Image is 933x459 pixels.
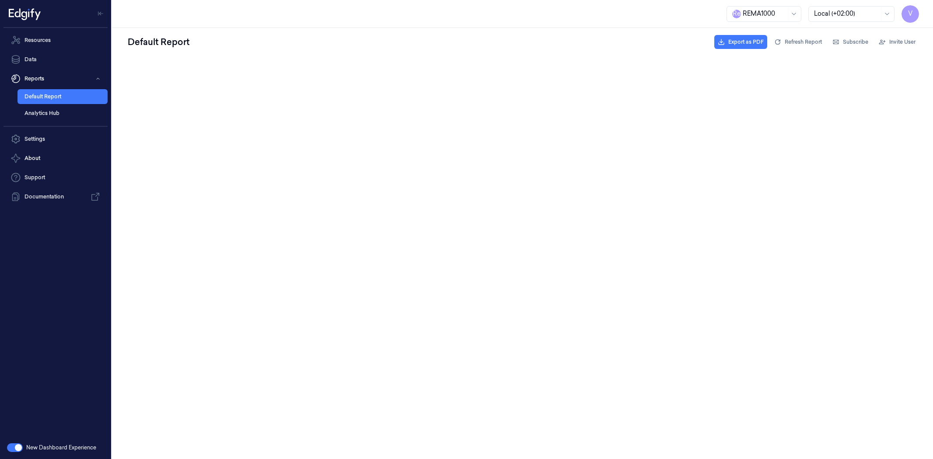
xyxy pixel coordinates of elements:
[3,130,108,148] a: Settings
[3,150,108,167] button: About
[732,10,741,18] span: R e
[875,35,919,49] button: Invite User
[17,106,108,121] a: Analytics Hub
[3,31,108,49] a: Resources
[3,169,108,186] a: Support
[889,38,916,46] span: Invite User
[94,7,108,21] button: Toggle Navigation
[126,34,191,50] div: Default Report
[714,35,767,49] button: Export as PDF
[829,35,872,49] button: Subscribe
[728,38,764,46] span: Export as PDF
[771,35,825,49] button: Refresh Report
[902,5,919,23] button: V
[3,51,108,68] a: Data
[843,38,868,46] span: Subscribe
[785,38,822,46] span: Refresh Report
[3,188,108,205] a: Documentation
[17,89,108,104] a: Default Report
[3,70,108,87] button: Reports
